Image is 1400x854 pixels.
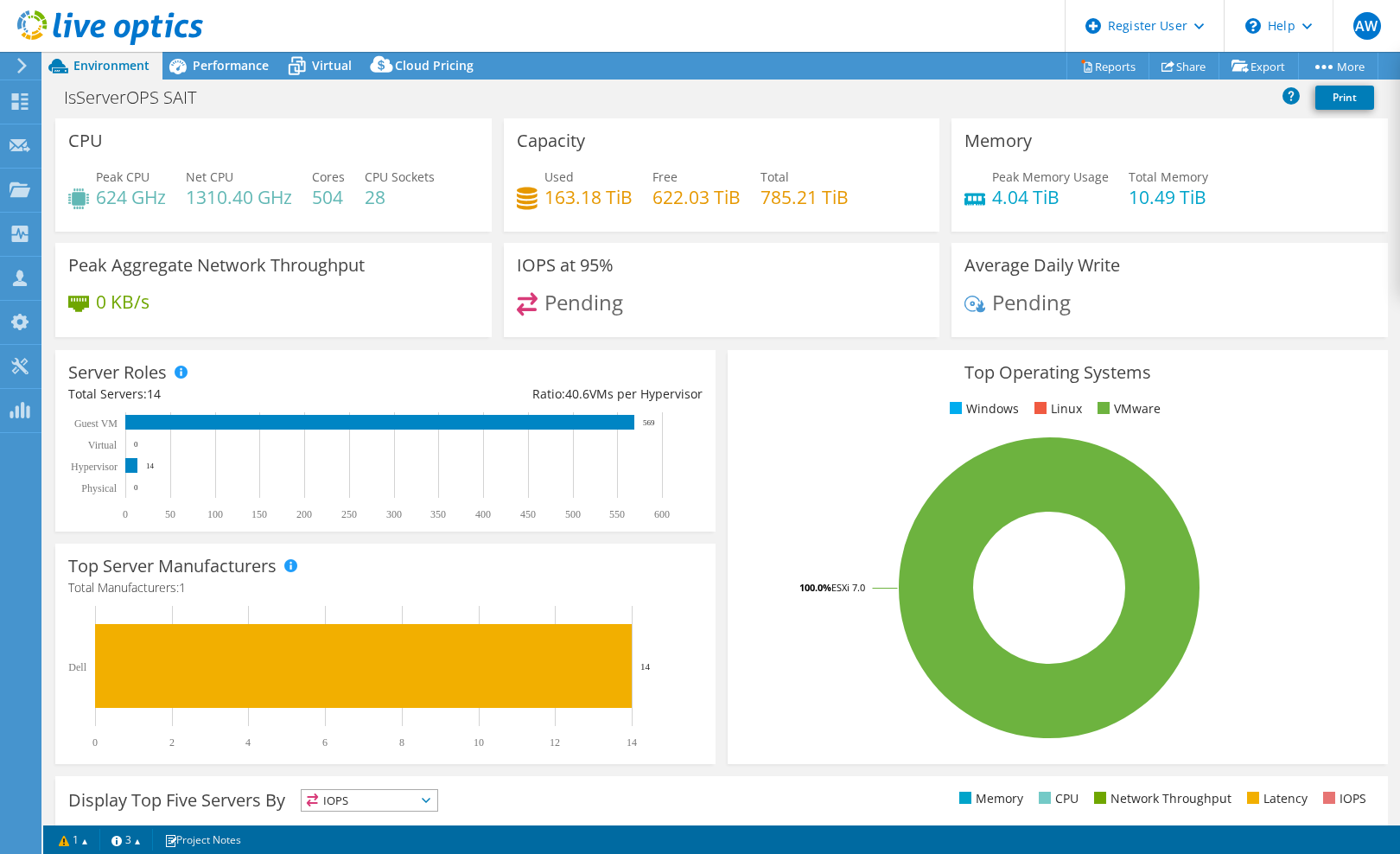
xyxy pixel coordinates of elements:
[71,461,118,473] text: Hypervisor
[386,508,402,520] text: 300
[1219,53,1299,80] a: Export
[296,508,312,520] text: 200
[88,439,118,451] text: Virtual
[341,508,357,520] text: 250
[302,790,437,811] span: IOPS
[652,169,678,185] span: Free
[964,131,1032,150] h3: Memory
[831,581,865,594] tspan: ESXi 7.0
[193,57,269,73] span: Performance
[609,508,625,520] text: 550
[643,418,655,427] text: 569
[47,829,100,851] a: 1
[68,578,703,597] h4: Total Manufacturers:
[365,169,435,185] span: CPU Sockets
[964,256,1120,275] h3: Average Daily Write
[322,736,328,749] text: 6
[312,57,352,73] span: Virtual
[1245,18,1261,34] svg: \n
[1034,789,1079,808] li: CPU
[251,508,267,520] text: 150
[99,829,153,851] a: 3
[186,169,233,185] span: Net CPU
[1149,53,1219,80] a: Share
[81,482,117,494] text: Physical
[517,256,614,275] h3: IOPS at 95%
[652,188,741,207] h4: 622.03 TiB
[517,131,585,150] h3: Capacity
[430,508,446,520] text: 350
[92,736,98,749] text: 0
[1319,789,1366,808] li: IOPS
[147,386,161,402] span: 14
[1066,53,1149,80] a: Reports
[146,462,155,470] text: 14
[68,256,365,275] h3: Peak Aggregate Network Throughput
[1353,12,1381,40] span: AW
[565,386,589,402] span: 40.6
[544,169,574,185] span: Used
[365,188,435,207] h4: 28
[68,557,277,576] h3: Top Server Manufacturers
[474,736,484,749] text: 10
[56,88,223,107] h1: IsServerOPS SAIT
[74,417,118,430] text: Guest VM
[955,789,1023,808] li: Memory
[760,169,789,185] span: Total
[520,508,536,520] text: 450
[1093,399,1161,418] li: VMware
[96,169,150,185] span: Peak CPU
[134,483,138,492] text: 0
[550,736,560,749] text: 12
[207,508,223,520] text: 100
[68,363,167,382] h3: Server Roles
[96,188,166,207] h4: 624 GHz
[992,169,1109,185] span: Peak Memory Usage
[640,661,651,672] text: 14
[186,188,292,207] h4: 1310.40 GHz
[1090,789,1231,808] li: Network Throughput
[1298,53,1378,80] a: More
[1129,188,1208,207] h4: 10.49 TiB
[1129,169,1208,185] span: Total Memory
[169,736,175,749] text: 2
[395,57,474,73] span: Cloud Pricing
[992,288,1071,316] span: Pending
[385,385,703,404] div: Ratio: VMs per Hypervisor
[799,581,831,594] tspan: 100.0%
[96,292,150,311] h4: 0 KB/s
[741,363,1375,382] h3: Top Operating Systems
[179,579,186,596] span: 1
[627,736,637,749] text: 14
[1315,86,1374,110] a: Print
[165,508,175,520] text: 50
[68,385,385,404] div: Total Servers:
[245,736,251,749] text: 4
[475,508,491,520] text: 400
[152,829,253,851] a: Project Notes
[544,288,623,316] span: Pending
[992,188,1109,207] h4: 4.04 TiB
[399,736,404,749] text: 8
[760,188,849,207] h4: 785.21 TiB
[1030,399,1082,418] li: Linux
[73,57,150,73] span: Environment
[945,399,1019,418] li: Windows
[134,440,138,449] text: 0
[123,508,128,520] text: 0
[312,169,345,185] span: Cores
[68,131,103,150] h3: CPU
[312,188,345,207] h4: 504
[565,508,581,520] text: 500
[68,661,86,673] text: Dell
[1243,789,1308,808] li: Latency
[544,188,633,207] h4: 163.18 TiB
[654,508,670,520] text: 600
